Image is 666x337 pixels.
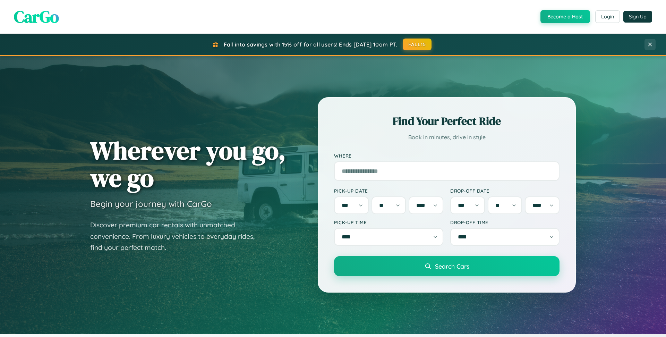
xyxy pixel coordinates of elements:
[334,153,560,159] label: Where
[450,188,560,194] label: Drop-off Date
[435,262,469,270] span: Search Cars
[90,219,264,253] p: Discover premium car rentals with unmatched convenience. From luxury vehicles to everyday rides, ...
[14,5,59,28] span: CarGo
[334,132,560,142] p: Book in minutes, drive in style
[595,10,620,23] button: Login
[334,256,560,276] button: Search Cars
[334,219,443,225] label: Pick-up Time
[540,10,590,23] button: Become a Host
[623,11,652,23] button: Sign Up
[90,199,212,209] h3: Begin your journey with CarGo
[334,113,560,129] h2: Find Your Perfect Ride
[334,188,443,194] label: Pick-up Date
[450,219,560,225] label: Drop-off Time
[90,137,286,192] h1: Wherever you go, we go
[403,39,432,50] button: FALL15
[224,41,398,48] span: Fall into savings with 15% off for all users! Ends [DATE] 10am PT.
